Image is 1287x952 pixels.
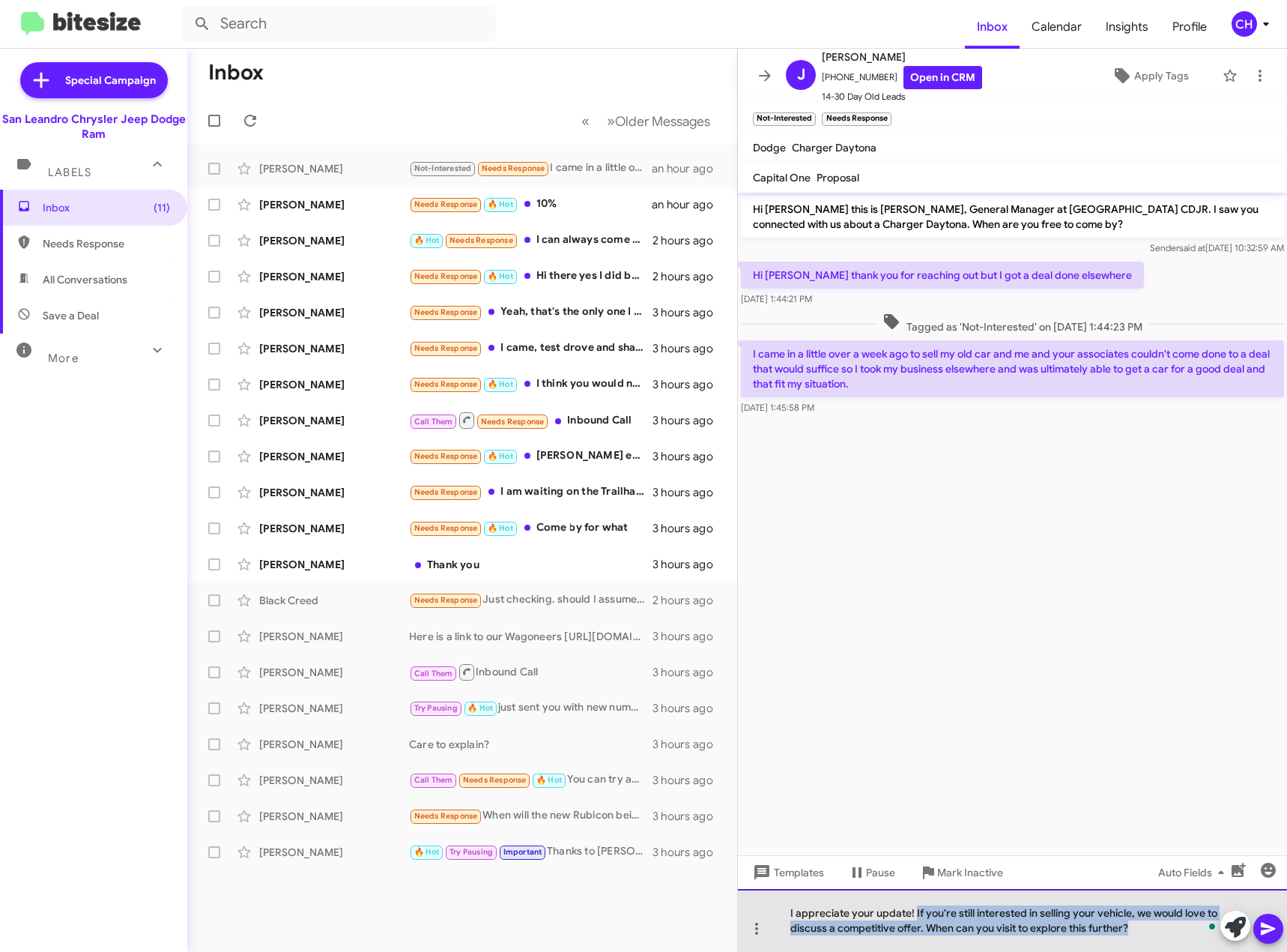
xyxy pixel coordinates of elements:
span: Labels [48,166,91,179]
div: just sent you with new numbers [409,699,652,717]
span: » [607,112,615,130]
div: When will the new Rubicon being the 2026? [409,807,652,825]
span: 🔥 Hot [467,703,493,713]
button: Templates [738,859,836,886]
span: Older Messages [615,113,710,130]
a: Calendar [1020,5,1094,49]
button: CH [1219,11,1271,37]
a: Profile [1160,5,1219,49]
p: Hi [PERSON_NAME] this is [PERSON_NAME], General Manager at [GEOGRAPHIC_DATA] CDJR. I saw you conn... [741,196,1284,238]
span: Tagged as 'Not-Interested' on [DATE] 1:44:23 PM [876,313,1148,334]
span: Needs Response [414,307,478,317]
div: 2 hours ago [652,269,725,284]
span: Needs Response [414,595,478,605]
div: [PERSON_NAME] [259,413,409,428]
span: Needs Response [449,235,513,245]
span: Templates [750,859,824,886]
span: Sender [DATE] 10:32:59 AM [1150,242,1284,253]
p: Hi [PERSON_NAME] thank you for reaching out but I got a deal done elsewhere [741,262,1144,289]
div: 3 hours ago [652,485,725,500]
span: 🔥 Hot [488,451,513,461]
span: Not-Interested [414,163,472,173]
span: Inbox [43,200,170,215]
div: Here is a link to our Wagoneers [URL][DOMAIN_NAME] [409,629,652,644]
div: Care to explain? [409,737,652,752]
div: 3 hours ago [652,305,725,320]
a: Open in CRM [903,66,982,89]
span: Needs Response [463,775,527,785]
span: Proposal [817,171,859,184]
div: Just checking. should I assume you're not interested and I should concentrate my energy with the ... [409,591,652,609]
a: Special Campaign [20,62,168,98]
div: I came in a little over a week ago to sell my old car and me and your associates couldn't come do... [409,160,652,177]
div: [PERSON_NAME] [259,737,409,752]
span: 🔥 Hot [536,775,562,785]
div: [PERSON_NAME] [259,197,409,212]
span: Needs Response [414,811,478,821]
small: Needs Response [822,112,891,126]
span: Try Pausing [414,703,458,713]
div: I can always come next week [409,232,652,249]
span: 🔥 Hot [488,199,513,209]
div: 3 hours ago [652,773,725,788]
span: Needs Response [414,451,478,461]
div: [PERSON_NAME] [259,773,409,788]
span: Special Campaign [65,73,156,88]
span: [PHONE_NUMBER] [822,66,982,89]
button: Apply Tags [1085,62,1215,89]
span: Important [503,847,542,857]
div: [PERSON_NAME] [259,557,409,572]
span: Auto Fields [1158,859,1230,886]
div: 3 hours ago [652,629,725,644]
div: an hour ago [652,197,725,212]
small: Not-Interested [753,112,816,126]
div: [PERSON_NAME] [259,233,409,248]
span: 🔥 Hot [488,379,513,389]
span: [DATE] 1:45:58 PM [741,402,814,413]
div: CH [1232,11,1257,37]
span: Needs Response [414,487,478,497]
button: Previous [572,106,599,136]
span: 🔥 Hot [488,523,513,533]
div: an hour ago [652,161,725,176]
p: I came in a little over a week ago to sell my old car and me and your associates couldn't come do... [741,340,1284,397]
span: Pause [866,859,895,886]
div: Black Creed [259,593,409,608]
div: 2 hours ago [652,233,725,248]
span: Needs Response [414,343,478,353]
span: Needs Response [481,417,545,427]
div: 3 hours ago [652,521,725,536]
span: 🔥 Hot [414,235,440,245]
div: I came, test drove and shared my budget details. [409,340,652,357]
span: Charger Daytona [792,141,876,154]
span: [DATE] 1:44:21 PM [741,293,812,304]
div: [PERSON_NAME] [259,269,409,284]
span: Save a Deal [43,308,99,323]
button: Next [598,106,719,136]
div: Hi there yes I did but however I won't be able to make it anytime soon down there , thank you [409,268,652,285]
div: 3 hours ago [652,665,725,680]
span: Needs Response [414,271,478,281]
span: J [797,63,805,87]
span: 14-30 Day Old Leads [822,89,982,104]
div: [PERSON_NAME] estos precios? [409,448,652,465]
span: Call Them [414,669,453,678]
span: Needs Response [482,163,545,173]
a: Insights [1094,5,1160,49]
span: Call Them [414,417,453,427]
span: Mark Inactive [937,859,1003,886]
div: [PERSON_NAME] [259,161,409,176]
div: You can try again at 11:45 [409,771,652,789]
span: Apply Tags [1134,62,1189,89]
span: Needs Response [414,199,478,209]
span: 🔥 Hot [414,847,440,857]
div: 2 hours ago [652,593,725,608]
button: Mark Inactive [907,859,1015,886]
span: Try Pausing [449,847,493,857]
div: 3 hours ago [652,845,725,860]
span: said at [1179,242,1205,253]
div: [PERSON_NAME] [259,485,409,500]
span: More [48,352,79,365]
span: 🔥 Hot [488,271,513,281]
